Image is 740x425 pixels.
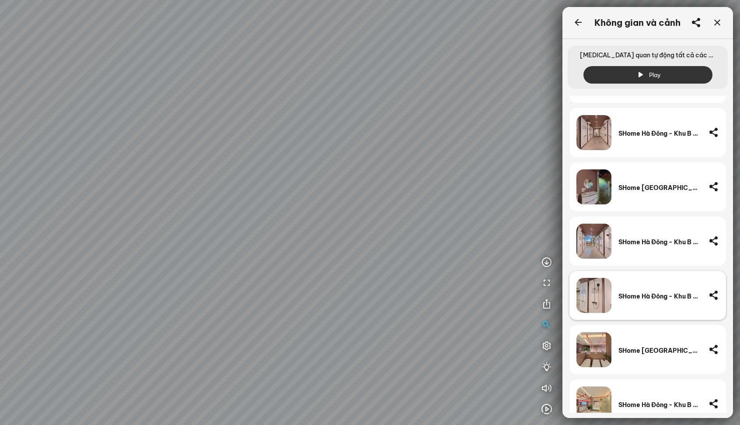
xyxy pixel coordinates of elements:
[618,184,702,192] div: SHome [GEOGRAPHIC_DATA] - Khu A - Bồn cầu -3
[618,130,702,137] div: SHome Hà Đông - Khu B - Sen tắm -6
[618,347,702,355] div: SHome [GEOGRAPHIC_DATA] - Khu A - [GEOGRAPHIC_DATA] cầu -10
[618,292,702,300] div: SHome Hà Đông - Khu B - Sen tắm -3
[649,70,661,79] span: Play
[573,46,723,66] span: [MEDICAL_DATA] quan tự động tất cả các không gian
[618,238,702,246] div: SHome Hà Đông - Khu B - Sen tắm -2
[594,18,681,28] div: Không gian và cảnh
[618,401,702,409] div: SHome Hà Đông - Khu B - Sen tắm -8
[583,66,712,84] button: Play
